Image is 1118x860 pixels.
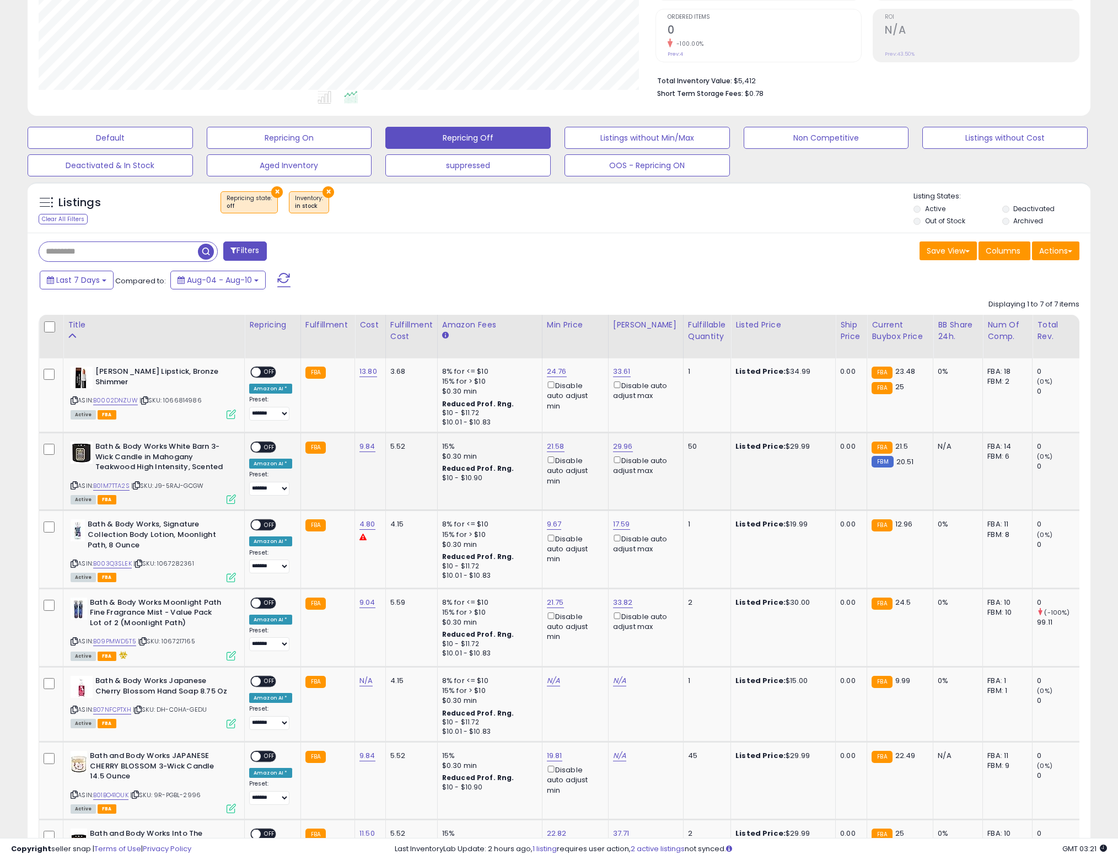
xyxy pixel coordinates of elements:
[613,675,626,686] a: N/A
[1037,386,1082,396] div: 0
[390,367,429,377] div: 3.68
[547,319,604,331] div: Min Price
[71,367,93,389] img: 31qraRDA4GL._SL40_.jpg
[547,533,600,565] div: Disable auto adjust min
[88,519,222,553] b: Bath & Body Works, Signature Collection Body Lotion, Moonlight Path, 8 Ounce
[58,195,101,211] h5: Listings
[71,652,96,661] span: All listings currently available for purchase on Amazon
[28,154,193,176] button: Deactivated & In Stock
[840,751,858,761] div: 0.00
[613,597,633,608] a: 33.82
[71,751,236,812] div: ASIN:
[442,608,534,617] div: 15% for > $10
[735,366,786,377] b: Listed Price:
[979,241,1030,260] button: Columns
[613,441,633,452] a: 29.96
[1037,319,1077,342] div: Total Rev.
[938,676,974,686] div: 0%
[547,441,565,452] a: 21.58
[1037,676,1082,686] div: 0
[249,780,292,805] div: Preset:
[93,791,128,800] a: B01BO41OUK
[139,396,202,405] span: | SKU: 1066814986
[987,319,1028,342] div: Num of Comp.
[95,442,229,475] b: Bath & Body Works White Barn 3-Wick Candle in Mahogany Teakwood High Intensity, Scented
[872,442,892,454] small: FBA
[223,241,266,261] button: Filters
[90,598,224,631] b: Bath & Body Works Moonlight Path Fine Fragrance Mist - Value Pack Lot of 2 (Moonlight Path)
[227,194,272,211] span: Repricing state :
[442,367,534,377] div: 8% for <= $10
[895,675,911,686] span: 9.99
[442,319,537,331] div: Amazon Fees
[895,519,913,529] span: 12.96
[261,443,278,452] span: OFF
[249,627,292,652] div: Preset:
[613,319,679,331] div: [PERSON_NAME]
[442,409,534,418] div: $10 - $11.72
[305,751,326,763] small: FBA
[547,750,562,761] a: 19.81
[71,598,87,620] img: 41irgxl+AxL._SL40_.jpg
[71,598,236,659] div: ASIN:
[359,597,375,608] a: 9.04
[987,442,1024,452] div: FBA: 14
[442,399,514,409] b: Reduced Prof. Rng.
[688,319,726,342] div: Fulfillable Quantity
[385,154,551,176] button: suppressed
[249,396,292,421] div: Preset:
[840,367,858,377] div: 0.00
[305,319,350,331] div: Fulfillment
[11,843,51,854] strong: Copyright
[442,718,534,727] div: $10 - $11.72
[565,154,730,176] button: OOS - Repricing ON
[895,381,904,392] span: 25
[249,693,292,703] div: Amazon AI *
[735,751,827,761] div: $29.99
[305,367,326,379] small: FBA
[613,366,631,377] a: 33.61
[987,761,1024,771] div: FBM: 9
[249,536,292,546] div: Amazon AI *
[987,367,1024,377] div: FBA: 18
[988,299,1079,310] div: Displaying 1 to 7 of 7 items
[547,610,600,642] div: Disable auto adjust min
[673,40,704,48] small: -100.00%
[885,24,1079,39] h2: N/A
[322,186,334,198] button: ×
[840,442,858,452] div: 0.00
[170,271,266,289] button: Aug-04 - Aug-10
[547,519,562,530] a: 9.67
[925,216,965,225] label: Out of Stock
[227,202,272,210] div: off
[71,519,236,580] div: ASIN:
[895,441,909,452] span: 21.5
[735,675,786,686] b: Listed Price:
[1044,608,1069,617] small: (-100%)
[1037,771,1082,781] div: 0
[93,481,130,491] a: B01M7TTA2S
[547,597,564,608] a: 21.75
[98,495,116,504] span: FBA
[71,442,93,464] img: 417GzbiDHjL._SL40_.jpg
[922,127,1088,149] button: Listings without Cost
[1037,696,1082,706] div: 0
[98,652,116,661] span: FBA
[90,751,224,784] b: Bath and Body Works JAPANESE CHERRY BLOSSOM 3-Wick Candle 14.5 Ounce
[390,598,429,608] div: 5.59
[71,410,96,420] span: All listings currently available for purchase on Amazon
[1037,751,1082,761] div: 0
[872,751,892,763] small: FBA
[735,597,786,608] b: Listed Price:
[93,705,131,714] a: B07NFCPTXH
[872,456,893,467] small: FBM
[116,651,128,659] i: hazardous material
[613,610,675,632] div: Disable auto adjust max
[305,519,326,531] small: FBA
[547,379,600,411] div: Disable auto adjust min
[987,751,1024,761] div: FBA: 11
[359,675,373,686] a: N/A
[359,319,381,331] div: Cost
[735,367,827,377] div: $34.99
[613,379,675,401] div: Disable auto adjust max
